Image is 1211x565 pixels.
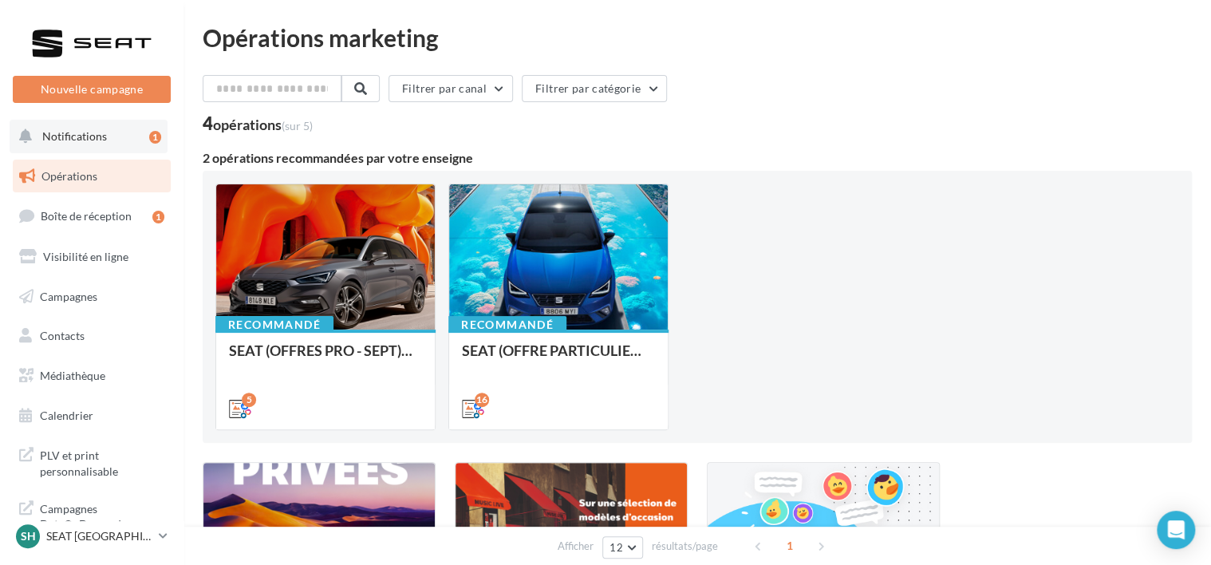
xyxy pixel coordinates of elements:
[41,169,97,183] span: Opérations
[40,289,97,302] span: Campagnes
[41,209,132,223] span: Boîte de réception
[652,539,718,554] span: résultats/page
[42,129,107,143] span: Notifications
[215,316,333,334] div: Recommandé
[229,342,422,374] div: SEAT (OFFRES PRO - SEPT) - SOCIAL MEDIA
[40,498,164,532] span: Campagnes DataOnDemand
[558,539,594,554] span: Afficher
[10,399,174,433] a: Calendrier
[203,152,1192,164] div: 2 opérations recommandées par votre enseigne
[10,438,174,485] a: PLV et print personnalisable
[10,160,174,193] a: Opérations
[389,75,513,102] button: Filtrer par canal
[21,528,36,544] span: SH
[10,359,174,393] a: Médiathèque
[609,541,623,554] span: 12
[213,117,313,132] div: opérations
[448,316,566,334] div: Recommandé
[152,211,164,223] div: 1
[522,75,667,102] button: Filtrer par catégorie
[777,533,803,559] span: 1
[40,329,85,342] span: Contacts
[242,393,256,407] div: 5
[40,369,105,382] span: Médiathèque
[10,492,174,539] a: Campagnes DataOnDemand
[462,342,655,374] div: SEAT (OFFRE PARTICULIER - SEPT) - SOCIAL MEDIA
[10,319,174,353] a: Contacts
[13,76,171,103] button: Nouvelle campagne
[10,120,168,153] button: Notifications 1
[43,250,128,263] span: Visibilité en ligne
[40,444,164,479] span: PLV et print personnalisable
[149,131,161,144] div: 1
[10,240,174,274] a: Visibilité en ligne
[10,280,174,314] a: Campagnes
[602,536,643,559] button: 12
[203,26,1192,49] div: Opérations marketing
[282,119,313,132] span: (sur 5)
[46,528,152,544] p: SEAT [GEOGRAPHIC_DATA]
[13,521,171,551] a: SH SEAT [GEOGRAPHIC_DATA]
[475,393,489,407] div: 16
[40,409,93,422] span: Calendrier
[203,115,313,132] div: 4
[10,199,174,233] a: Boîte de réception1
[1157,511,1195,549] div: Open Intercom Messenger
